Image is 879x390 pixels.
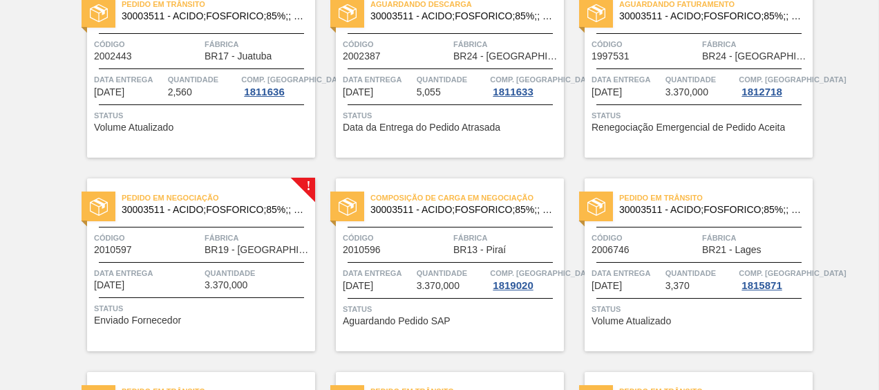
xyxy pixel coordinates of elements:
span: Data entrega [343,266,413,280]
div: 1819020 [490,280,536,291]
a: Comp. [GEOGRAPHIC_DATA]1815871 [739,266,809,291]
span: Comp. Carga [739,73,846,86]
span: BR17 - Juatuba [205,51,272,62]
span: Código [343,231,450,245]
span: Status [94,301,312,315]
span: 30003511 - ACIDO;FOSFORICO;85%;; CONTAINER [370,11,553,21]
span: Fábrica [205,37,312,51]
span: Quantidade [168,73,238,86]
img: status [90,4,108,22]
span: Data entrega [592,266,662,280]
span: 23/08/2025 [592,281,622,291]
span: 3.370,000 [417,281,460,291]
span: Data entrega [94,266,201,280]
span: 30003511 - ACIDO;FOSFORICO;85%;; CONTAINER [619,11,802,21]
span: Código [592,37,699,51]
span: Fábrica [702,37,809,51]
span: Quantidade [417,73,487,86]
span: Comp. Carga [739,266,846,280]
a: !statusPedido em Negociação30003511 - ACIDO;FOSFORICO;85%;; CONTAINERCódigo2010597FábricaBR19 - [... [66,178,315,351]
span: Fábrica [453,231,560,245]
span: 2010597 [94,245,132,255]
span: 18/08/2025 [592,87,622,98]
span: Comp. Carga [490,266,597,280]
span: BR19 - Nova Rio [205,245,312,255]
span: Enviado Fornecedor [94,315,181,326]
span: 5,055 [417,87,441,98]
span: Status [343,109,560,122]
span: Data entrega [592,73,662,86]
span: Volume Atualizado [592,316,671,326]
a: Comp. [GEOGRAPHIC_DATA]1811633 [490,73,560,98]
a: Comp. [GEOGRAPHIC_DATA]1811636 [241,73,312,98]
span: Código [592,231,699,245]
a: Comp. [GEOGRAPHIC_DATA]1819020 [490,266,560,291]
span: BR21 - Lages [702,245,762,255]
span: 19/08/2025 [94,280,124,290]
span: Aguardando Pedido SAP [343,316,451,326]
span: Código [343,37,450,51]
span: 30003511 - ACIDO;FOSFORICO;85%;; CONTAINER [122,11,304,21]
span: 3.370,000 [205,280,247,290]
div: 1812718 [739,86,784,98]
img: status [339,4,357,22]
span: Fábrica [453,37,560,51]
span: 2002387 [343,51,381,62]
span: 30003511 - ACIDO;FOSFORICO;85%;; CONTAINER [619,205,802,215]
span: 2010596 [343,245,381,255]
span: Status [94,109,312,122]
span: 2002443 [94,51,132,62]
span: Data da Entrega do Pedido Atrasada [343,122,500,133]
a: statusPedido em Trânsito30003511 - ACIDO;FOSFORICO;85%;; CONTAINERCódigo2006746FábricaBR21 - Lage... [564,178,813,351]
span: Quantidade [665,266,736,280]
span: Comp. Carga [490,73,597,86]
span: Quantidade [665,73,736,86]
span: Código [94,37,201,51]
span: BR13 - Piraí [453,245,506,255]
span: Quantidade [205,266,312,280]
span: Quantidade [417,266,487,280]
span: Composição de Carga em Negociação [370,191,564,205]
span: 1997531 [592,51,630,62]
span: Comp. Carga [241,73,348,86]
img: status [587,198,605,216]
span: 3.370,000 [665,87,708,98]
img: status [339,198,357,216]
span: Fábrica [702,231,809,245]
span: Data entrega [94,73,164,86]
span: Código [94,231,201,245]
div: 1811633 [490,86,536,98]
img: status [587,4,605,22]
span: Renegociação Emergencial de Pedido Aceita [592,122,785,133]
span: Status [592,302,809,316]
span: 19/08/2025 [343,281,373,291]
span: 2006746 [592,245,630,255]
span: Status [592,109,809,122]
span: 18/08/2025 [343,87,373,98]
span: 3,370 [665,281,690,291]
span: Volume Atualizado [94,122,173,133]
div: 1811636 [241,86,287,98]
span: Status [343,302,560,316]
span: Pedido em Trânsito [619,191,813,205]
span: BR24 - Ponta Grossa [702,51,809,62]
span: BR24 - Ponta Grossa [453,51,560,62]
span: Data entrega [343,73,413,86]
span: 2,560 [168,87,192,98]
span: 17/08/2025 [94,87,124,98]
img: status [90,198,108,216]
a: Comp. [GEOGRAPHIC_DATA]1812718 [739,73,809,98]
div: 1815871 [739,280,784,291]
span: 30003511 - ACIDO;FOSFORICO;85%;; CONTAINER [122,205,304,215]
span: Fábrica [205,231,312,245]
span: Pedido em Negociação [122,191,315,205]
a: statusComposição de Carga em Negociação30003511 - ACIDO;FOSFORICO;85%;; CONTAINERCódigo2010596Fáb... [315,178,564,351]
span: 30003511 - ACIDO;FOSFORICO;85%;; CONTAINER [370,205,553,215]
